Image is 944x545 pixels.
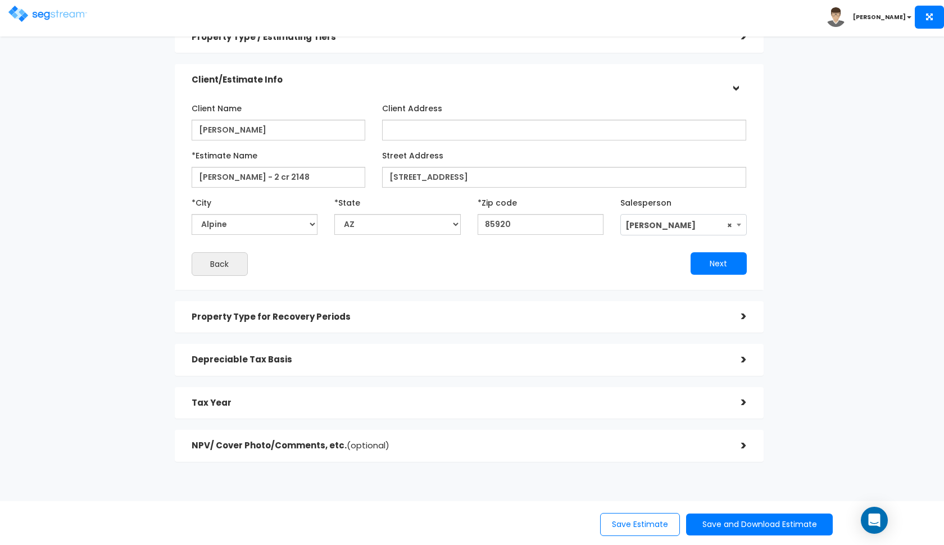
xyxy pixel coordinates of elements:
[192,146,257,161] label: *Estimate Name
[192,252,248,276] button: Back
[192,398,724,408] h5: Tax Year
[853,13,906,21] b: [PERSON_NAME]
[724,351,747,369] div: >
[192,441,724,451] h5: NPV/ Cover Photo/Comments, etc.
[727,215,732,236] span: ×
[620,193,671,208] label: Salesperson
[192,312,724,322] h5: Property Type for Recovery Periods
[382,99,442,114] label: Client Address
[724,394,747,411] div: >
[691,252,747,275] button: Next
[347,439,389,451] span: (optional)
[724,437,747,455] div: >
[727,69,744,92] div: >
[686,514,833,535] button: Save and Download Estimate
[192,193,211,208] label: *City
[382,146,443,161] label: Street Address
[621,215,746,236] span: Zack Driscoll
[192,75,724,85] h5: Client/Estimate Info
[826,7,846,27] img: avatar.png
[192,355,724,365] h5: Depreciable Tax Basis
[192,99,242,114] label: Client Name
[600,513,680,536] button: Save Estimate
[334,193,360,208] label: *State
[8,6,87,22] img: logo.png
[724,28,747,46] div: >
[724,308,747,325] div: >
[192,33,724,42] h5: Property Type / Estimating Tiers
[861,507,888,534] div: Open Intercom Messenger
[478,193,517,208] label: *Zip code
[620,214,747,235] span: Zack Driscoll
